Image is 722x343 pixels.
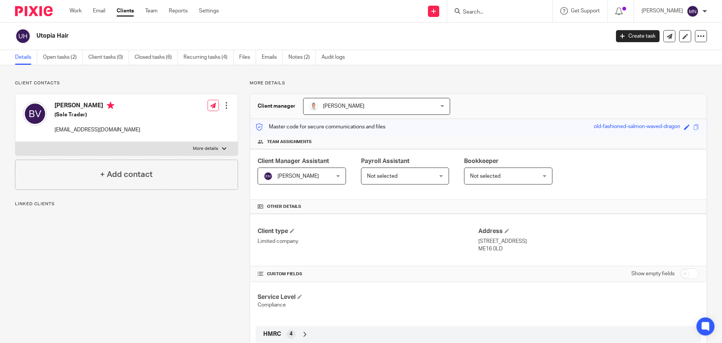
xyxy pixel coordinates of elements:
i: Primary [107,102,114,109]
p: [PERSON_NAME] [642,7,683,15]
a: Recurring tasks (4) [184,50,234,65]
span: HMRC [263,330,281,338]
h4: Service Level [258,293,478,301]
span: Payroll Assistant [361,158,410,164]
span: Team assignments [267,139,312,145]
img: svg%3E [23,102,47,126]
a: Notes (2) [288,50,316,65]
h4: Address [478,227,699,235]
a: Open tasks (2) [43,50,83,65]
a: Audit logs [322,50,350,65]
p: ME16 0LD [478,245,699,253]
a: Clients [117,7,134,15]
img: svg%3E [687,5,699,17]
a: Files [239,50,256,65]
a: Closed tasks (6) [135,50,178,65]
a: Settings [199,7,219,15]
span: Bookkeeper [464,158,499,164]
span: Other details [267,204,301,210]
h3: Client manager [258,102,296,110]
a: Create task [616,30,660,42]
span: Not selected [470,174,501,179]
h5: (Sole Trader) [55,111,140,119]
a: Email [93,7,105,15]
p: [STREET_ADDRESS] [478,238,699,245]
span: Compliance [258,302,286,308]
p: Linked clients [15,201,238,207]
input: Search [462,9,530,16]
div: old-fashioned-salmon-waved-dragon [594,123,680,131]
a: Team [145,7,158,15]
span: Not selected [367,174,397,179]
h4: Client type [258,227,478,235]
img: accounting-firm-kent-will-wood-e1602855177279.jpg [309,102,318,111]
h4: + Add contact [100,169,153,180]
span: [PERSON_NAME] [278,174,319,179]
p: Master code for secure communications and files [256,123,385,131]
a: Work [70,7,82,15]
span: 4 [290,330,293,338]
h4: [PERSON_NAME] [55,102,140,111]
p: Limited company [258,238,478,245]
img: svg%3E [15,28,31,44]
span: [PERSON_NAME] [323,104,364,109]
span: Get Support [571,8,600,14]
label: Show empty fields [631,270,675,277]
p: Client contacts [15,80,238,86]
img: Pixie [15,6,53,16]
p: [EMAIL_ADDRESS][DOMAIN_NAME] [55,126,140,134]
p: More details [193,146,218,152]
p: More details [250,80,707,86]
img: svg%3E [264,172,273,181]
a: Client tasks (0) [88,50,129,65]
a: Reports [169,7,188,15]
a: Details [15,50,37,65]
a: Emails [262,50,283,65]
h4: CUSTOM FIELDS [258,271,478,277]
h2: Utopia Hair [36,32,491,40]
span: Client Manager Assistant [258,158,329,164]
